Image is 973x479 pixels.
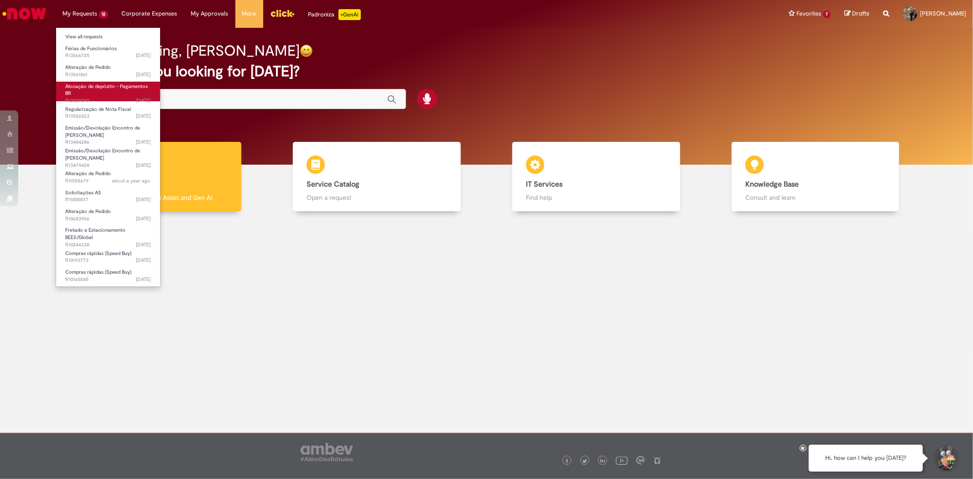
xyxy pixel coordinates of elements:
[136,215,151,222] span: [DATE]
[823,10,831,18] span: 7
[136,276,151,283] time: 12/07/2023 08:07:46
[136,276,151,283] span: [DATE]
[600,458,605,464] img: logo_footer_linkedin.png
[65,52,151,59] span: R13566725
[300,44,313,57] img: happy-face.png
[84,43,300,59] h2: Good morning, [PERSON_NAME]
[65,97,151,104] span: R13559297
[487,142,706,212] a: IT Services Find help
[136,113,151,120] span: [DATE]
[308,9,361,20] div: Padroniza
[65,170,111,177] span: Alteração de Pedido
[852,9,869,18] span: Drafts
[136,241,151,248] time: 02/08/2023 15:15:54
[242,9,256,18] span: More
[844,10,869,18] a: Drafts
[136,196,151,203] span: [DATE]
[136,215,151,222] time: 10/11/2023 08:31:52
[565,459,569,463] img: logo_footer_facebook.png
[65,71,151,78] span: R13561861
[136,113,151,120] time: 22/09/2025 17:14:44
[136,139,151,146] span: [DATE]
[809,445,923,472] div: Hi, how can I help you [DATE]?
[84,63,889,79] h2: What are you looking for [DATE]?
[56,169,160,186] a: Open R11558679 : Alteração de Pedido
[65,257,151,264] span: R10193773
[706,142,925,212] a: Knowledge Base Consult and learn
[65,276,151,283] span: R10165545
[65,196,151,203] span: R11000877
[616,454,628,466] img: logo_footer_youtube.png
[65,113,151,120] span: R13556523
[56,104,160,121] a: Open R13556523 : Regularização de Nota Fiscal
[56,32,160,42] a: View all requests
[65,250,131,257] span: Compras rápidas (Speed Buy)
[653,456,661,464] img: logo_footer_naosei.png
[65,125,140,139] span: Emissão/Devolução Encontro de [PERSON_NAME]
[65,162,151,169] span: R13479428
[65,106,131,113] span: Regularização de Nota Fiscal
[56,267,160,284] a: Open R10165545 : Compras rápidas (Speed Buy)
[136,162,151,169] time: 04/09/2025 08:57:24
[526,180,562,189] b: IT Services
[307,180,359,189] b: Service Catalog
[745,193,886,202] p: Consult and learn
[136,71,151,78] span: [DATE]
[136,139,151,146] time: 05/09/2025 11:11:28
[267,142,487,212] a: Service Catalog Open a request
[65,64,111,71] span: Alteração de Pedido
[65,45,117,52] span: Férias de Funcionários
[65,241,151,249] span: R10244330
[56,207,160,224] a: Open R10683956 : Alteração de Pedido
[136,97,151,104] time: 23/09/2025 14:23:38
[56,44,160,61] a: Open R13566725 : Férias de Funcionários
[136,241,151,248] span: [DATE]
[56,27,161,287] ul: My Requests
[65,177,151,185] span: R11558679
[636,456,645,464] img: logo_footer_workplace.png
[1,5,48,23] img: ServiceNow
[136,52,151,59] time: 25/09/2025 13:52:33
[136,71,151,78] time: 24/09/2025 09:50:57
[136,162,151,169] span: [DATE]
[56,225,160,245] a: Open R10244330 : Fretado e Estacionamento BEES/Global
[338,9,361,20] p: +GenAi
[48,142,267,212] a: Clear up doubts Clear up doubts with Lupi Assist and Gen AI
[136,257,151,264] span: [DATE]
[56,249,160,266] a: Open R10193773 : Compras rápidas (Speed Buy)
[56,82,160,101] a: Open R13559297 : Alocação de depósito - Pagamentos BR
[65,215,151,223] span: R10683956
[932,445,959,472] button: Start Support Conversation
[65,227,125,241] span: Fretado e Estacionamento BEES/Global
[745,180,799,189] b: Knowledge Base
[65,208,111,215] span: Alteração de Pedido
[56,123,160,143] a: Open R13484286 : Emissão/Devolução Encontro de Contas Fornecedor
[56,188,160,205] a: Open R11000877 : Solicitações AS
[56,62,160,79] a: Open R13561861 : Alteração de Pedido
[65,139,151,146] span: R13484286
[65,83,148,97] span: Alocação de depósito - Pagamentos BR
[526,193,666,202] p: Find help
[56,146,160,166] a: Open R13479428 : Emissão/Devolução Encontro de Contas Fornecedor
[920,10,966,17] span: [PERSON_NAME]
[796,9,821,18] span: Favorites
[270,6,295,20] img: click_logo_yellow_360x200.png
[583,459,587,463] img: logo_footer_twitter.png
[65,269,131,276] span: Compras rápidas (Speed Buy)
[122,9,177,18] span: Corporate Expenses
[136,97,151,104] span: [DATE]
[99,10,108,18] span: 12
[136,257,151,264] time: 18/07/2023 14:51:24
[301,443,353,461] img: logo_footer_ambev_rotulo_gray.png
[307,193,447,202] p: Open a request
[62,9,97,18] span: My Requests
[136,52,151,59] span: [DATE]
[191,9,229,18] span: My Approvals
[136,196,151,203] time: 18/01/2024 09:34:36
[112,177,151,184] span: about a year ago
[65,189,101,196] span: Solicitações AS
[65,147,140,161] span: Emissão/Devolução Encontro de [PERSON_NAME]
[112,177,151,184] time: 28/05/2024 17:44:59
